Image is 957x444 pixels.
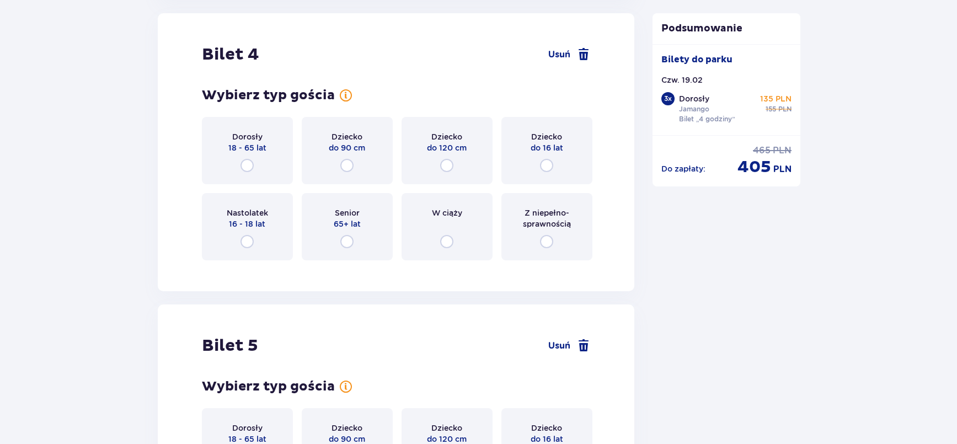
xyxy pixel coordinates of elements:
[332,422,362,434] span: Dziecko
[661,163,705,174] p: Do zapłaty :
[202,44,259,65] h2: Bilet 4
[548,340,570,352] span: Usuń
[773,163,792,175] span: PLN
[661,74,703,85] p: Czw. 19.02
[548,339,590,352] a: Usuń
[431,131,462,142] span: Dziecko
[679,93,709,104] p: Dorosły
[753,145,771,157] span: 465
[778,104,792,114] span: PLN
[329,142,365,153] span: do 90 cm
[228,142,266,153] span: 18 - 65 lat
[202,335,258,356] h2: Bilet 5
[773,145,792,157] span: PLN
[548,48,590,61] a: Usuń
[766,104,776,114] span: 155
[232,422,263,434] span: Dorosły
[229,218,265,229] span: 16 - 18 lat
[232,131,263,142] span: Dorosły
[227,207,268,218] span: Nastolatek
[737,157,771,178] span: 405
[202,87,335,104] h3: Wybierz typ gościa
[661,92,675,105] div: 3 x
[332,131,362,142] span: Dziecko
[548,49,570,61] span: Usuń
[653,22,800,35] p: Podsumowanie
[335,207,360,218] span: Senior
[432,207,462,218] span: W ciąży
[427,142,467,153] span: do 120 cm
[334,218,361,229] span: 65+ lat
[679,104,709,114] p: Jamango
[431,422,462,434] span: Dziecko
[202,378,335,395] h3: Wybierz typ gościa
[511,207,582,229] span: Z niepełno­sprawnością
[531,131,562,142] span: Dziecko
[679,114,735,124] p: Bilet „4 godziny”
[760,93,792,104] p: 135 PLN
[531,142,563,153] span: do 16 lat
[531,422,562,434] span: Dziecko
[661,54,733,66] p: Bilety do parku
